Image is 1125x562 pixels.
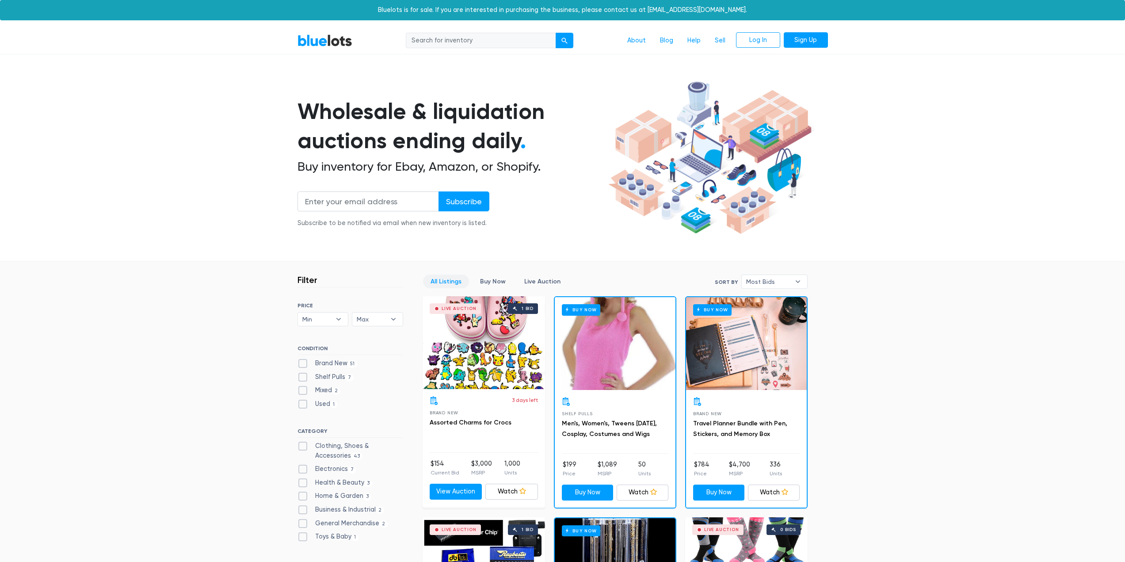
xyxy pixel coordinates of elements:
[473,275,513,288] a: Buy Now
[555,297,675,390] a: Buy Now
[562,420,657,438] a: Men's, Women's, Tweens [DATE], Cosplay, Costumes and Wigs
[430,484,482,500] a: View Auction
[406,33,556,49] input: Search for inventory
[598,460,617,478] li: $1,089
[332,388,341,395] span: 2
[693,420,787,438] a: Travel Planner Bundle with Pen, Stickers, and Memory Box
[522,306,534,311] div: 1 bid
[736,32,780,48] a: Log In
[746,275,790,288] span: Most Bids
[297,34,352,47] a: BlueLots
[563,470,576,478] p: Price
[297,345,403,355] h6: CONDITION
[729,470,750,478] p: MSRP
[351,453,363,460] span: 43
[439,191,489,211] input: Subscribe
[504,469,520,477] p: Units
[694,470,709,478] p: Price
[562,411,593,416] span: Shelf Pulls
[693,411,722,416] span: Brand New
[348,466,357,473] span: 7
[297,428,403,438] h6: CATEGORY
[686,297,807,390] a: Buy Now
[297,302,403,309] h6: PRICE
[297,464,357,474] label: Electronics
[297,532,359,542] label: Toys & Baby
[780,528,796,532] div: 0 bids
[471,459,492,477] li: $3,000
[297,218,489,228] div: Subscribe to be notified via email when new inventory is listed.
[330,401,338,408] span: 1
[297,399,338,409] label: Used
[423,296,545,389] a: Live Auction 1 bid
[329,313,348,326] b: ▾
[729,460,750,478] li: $4,700
[708,32,732,49] a: Sell
[363,493,372,501] span: 3
[430,410,458,415] span: Brand New
[620,32,653,49] a: About
[693,304,732,315] h6: Buy Now
[357,313,386,326] span: Max
[770,470,782,478] p: Units
[364,480,373,487] span: 3
[605,77,815,238] img: hero-ee84e7d0318cb26816c560f6b4441b76977f77a177738b4e94f68c95b2b83dbb.png
[517,275,568,288] a: Live Auction
[297,478,373,488] label: Health & Beauty
[562,485,614,501] a: Buy Now
[297,505,385,515] label: Business & Industrial
[522,528,534,532] div: 1 bid
[562,304,600,315] h6: Buy Now
[297,441,403,460] label: Clothing, Shoes & Accessories
[297,491,372,501] label: Home & Garden
[715,278,738,286] label: Sort By
[598,470,617,478] p: MSRP
[351,534,359,541] span: 1
[297,159,605,174] h2: Buy inventory for Ebay, Amazon, or Shopify.
[297,97,605,156] h1: Wholesale & liquidation auctions ending daily
[423,275,469,288] a: All Listings
[442,528,477,532] div: Live Auction
[297,372,354,382] label: Shelf Pulls
[297,191,439,211] input: Enter your email address
[297,275,317,285] h3: Filter
[563,460,576,478] li: $199
[347,360,358,367] span: 51
[485,484,538,500] a: Watch
[784,32,828,48] a: Sign Up
[748,485,800,501] a: Watch
[562,525,600,536] h6: Buy Now
[770,460,782,478] li: 336
[617,485,668,501] a: Watch
[384,313,403,326] b: ▾
[431,459,459,477] li: $154
[430,419,511,426] a: Assorted Charms for Crocs
[431,469,459,477] p: Current Bid
[297,519,388,528] label: General Merchandise
[693,485,745,501] a: Buy Now
[653,32,680,49] a: Blog
[520,127,526,154] span: .
[704,528,739,532] div: Live Auction
[297,359,358,368] label: Brand New
[471,469,492,477] p: MSRP
[694,460,709,478] li: $784
[512,396,538,404] p: 3 days left
[680,32,708,49] a: Help
[297,386,341,395] label: Mixed
[789,275,807,288] b: ▾
[345,374,354,381] span: 7
[379,520,388,528] span: 2
[638,470,651,478] p: Units
[638,460,651,478] li: 50
[376,507,385,514] span: 2
[442,306,477,311] div: Live Auction
[302,313,332,326] span: Min
[504,459,520,477] li: 1,000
